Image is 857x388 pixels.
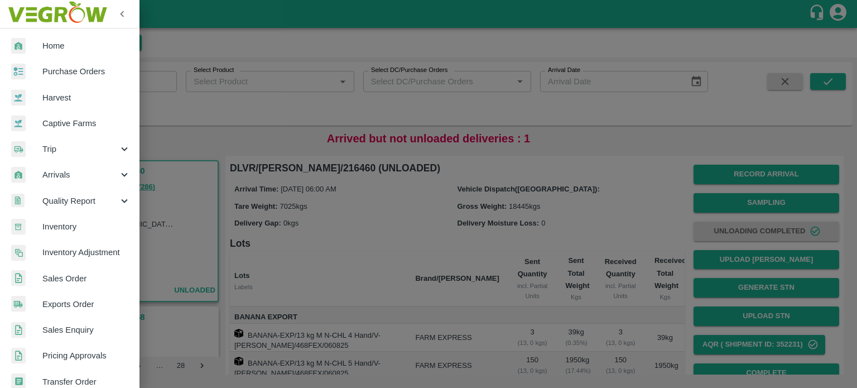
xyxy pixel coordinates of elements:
span: Sales Order [42,272,131,285]
span: Inventory Adjustment [42,246,131,258]
img: reciept [11,64,26,80]
img: sales [11,270,26,286]
span: Inventory [42,221,131,233]
span: Pricing Approvals [42,349,131,362]
span: Trip [42,143,118,155]
img: shipments [11,296,26,312]
span: Exports Order [42,298,131,310]
span: Quality Report [42,195,118,207]
span: Transfer Order [42,376,131,388]
span: Captive Farms [42,117,131,130]
img: sales [11,348,26,364]
img: whArrival [11,38,26,54]
span: Purchase Orders [42,65,131,78]
span: Harvest [42,92,131,104]
span: Home [42,40,131,52]
img: qualityReport [11,194,25,208]
img: sales [11,322,26,338]
img: delivery [11,141,26,157]
img: harvest [11,89,26,106]
img: inventory [11,245,26,261]
img: whInventory [11,219,26,235]
span: Sales Enquiry [42,324,131,336]
img: whArrival [11,167,26,183]
img: harvest [11,115,26,132]
span: Arrivals [42,169,118,181]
